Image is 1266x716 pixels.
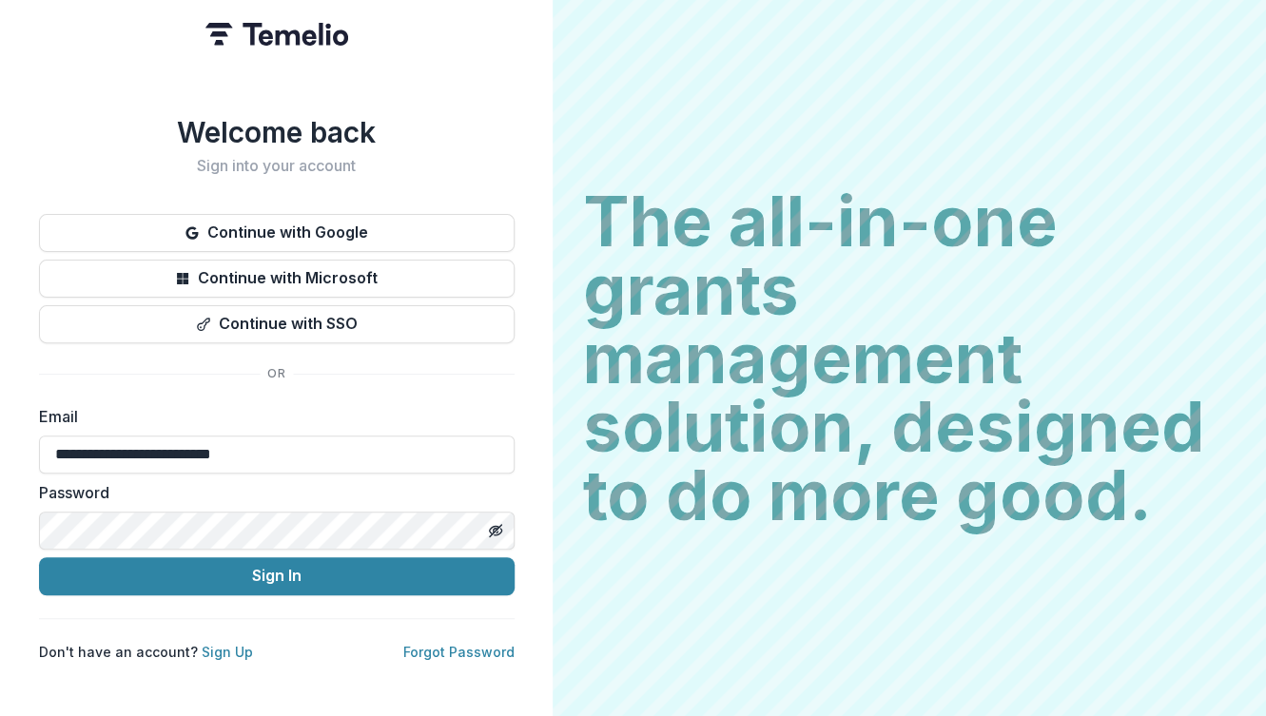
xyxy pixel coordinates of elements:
[205,23,348,46] img: Temelio
[39,557,515,595] button: Sign In
[39,214,515,252] button: Continue with Google
[39,157,515,175] h2: Sign into your account
[39,642,253,662] p: Don't have an account?
[39,405,503,428] label: Email
[403,644,515,660] a: Forgot Password
[39,481,503,504] label: Password
[39,305,515,343] button: Continue with SSO
[480,515,511,546] button: Toggle password visibility
[39,260,515,298] button: Continue with Microsoft
[39,115,515,149] h1: Welcome back
[202,644,253,660] a: Sign Up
